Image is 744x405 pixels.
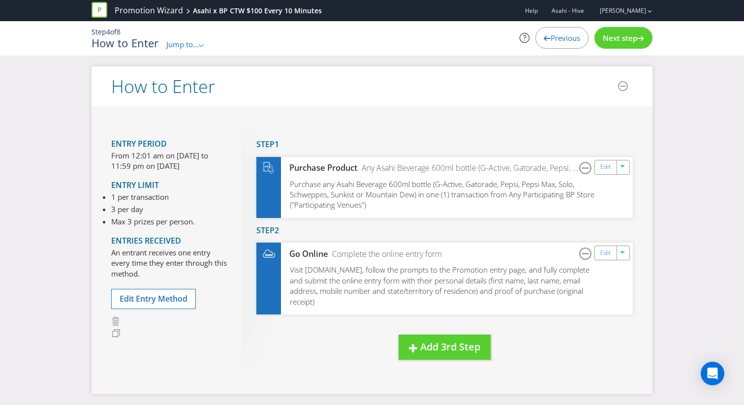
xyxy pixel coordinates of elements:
button: Add 3rd Step [399,335,491,360]
span: Asahi - Hive [552,6,584,15]
span: Previous [551,33,580,43]
span: Edit Entry Method [120,293,187,304]
button: Edit Entry Method [111,289,196,309]
a: [PERSON_NAME] [590,6,646,15]
span: 1 [275,139,279,150]
h4: Entries Received [111,237,227,246]
span: Visit [DOMAIN_NAME], follow the prompts to the Promotion entry page; and fully complete and submi... [290,265,589,306]
div: Go Online [281,249,328,260]
span: Next step [603,33,637,43]
span: Add 3rd Step [420,340,480,353]
span: Step [256,139,275,150]
div: Open Intercom Messenger [701,362,724,385]
span: 4 [106,27,110,36]
h1: How to Enter [92,37,159,49]
div: Any Asahi Beverage 600ml bottle (G-Active, Gatorade, Pepsi, Pepsi Max, Solo, Schweppes, Sunkist o... [358,162,580,174]
li: 3 per day [111,204,195,215]
span: Step [256,225,275,236]
li: 1 per transaction [111,192,195,202]
div: Purchase Product [281,162,358,174]
div: Complete the online entry form [328,249,442,260]
span: Step [92,27,106,36]
a: Help [525,6,538,15]
span: Entry Period [111,138,167,149]
span: of [110,27,117,36]
a: Promotion Wizard [115,5,183,16]
li: Max 3 prizes per person. [111,217,195,227]
h2: How to Enter [111,77,215,96]
span: 2 [275,225,279,236]
span: 8 [117,27,121,36]
a: Edit [600,161,611,173]
div: Asahi x BP CTW $100 Every 10 Minutes [193,6,322,16]
p: An entrant receives one entry every time they enter through this method. [111,248,227,279]
a: Edit [600,248,611,259]
p: From 12:01 am on [DATE] to 11:59 pm on [DATE] [111,151,227,172]
span: Purchase any Asahi Beverage 600ml bottle (G-Active, Gatorade, Pepsi, Pepsi Max, Solo, Schweppes, ... [290,179,594,210]
span: Entry Limit [111,180,159,190]
span: Jump to... [166,39,199,49]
